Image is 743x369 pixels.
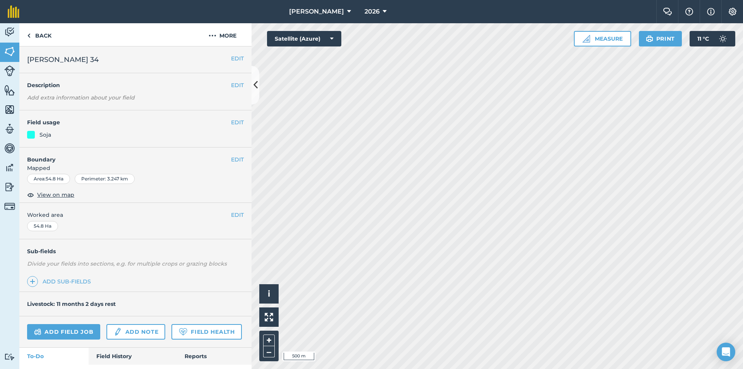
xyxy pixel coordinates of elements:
[4,65,15,76] img: svg+xml;base64,PD94bWwgdmVyc2lvbj0iMS4wIiBlbmNvZGluZz0idXRmLTgiPz4KPCEtLSBHZW5lcmF0b3I6IEFkb2JlIE...
[4,46,15,57] img: svg+xml;base64,PHN2ZyB4bWxucz0iaHR0cDovL3d3dy53My5vcmcvMjAwMC9zdmciIHdpZHRoPSI1NiIgaGVpZ2h0PSI2MC...
[27,81,244,89] h4: Description
[19,23,59,46] a: Back
[268,289,270,299] span: i
[365,7,380,16] span: 2026
[27,190,34,199] img: svg+xml;base64,PHN2ZyB4bWxucz0iaHR0cDovL3d3dy53My5vcmcvMjAwMC9zdmciIHdpZHRoPSIxOCIgaGVpZ2h0PSIyNC...
[4,84,15,96] img: svg+xml;base64,PHN2ZyB4bWxucz0iaHR0cDovL3d3dy53My5vcmcvMjAwMC9zdmciIHdpZHRoPSI1NiIgaGVpZ2h0PSI2MC...
[19,148,231,164] h4: Boundary
[30,277,35,286] img: svg+xml;base64,PHN2ZyB4bWxucz0iaHR0cDovL3d3dy53My5vcmcvMjAwMC9zdmciIHdpZHRoPSIxNCIgaGVpZ2h0PSIyNC...
[27,31,31,40] img: svg+xml;base64,PHN2ZyB4bWxucz0iaHR0cDovL3d3dy53My5vcmcvMjAwMC9zdmciIHdpZHRoPSI5IiBoZWlnaHQ9IjI0Ii...
[715,31,731,46] img: svg+xml;base64,PD94bWwgdmVyc2lvbj0iMS4wIiBlbmNvZGluZz0idXRmLTgiPz4KPCEtLSBHZW5lcmF0b3I6IEFkb2JlIE...
[27,118,231,127] h4: Field usage
[4,123,15,135] img: svg+xml;base64,PD94bWwgdmVyc2lvbj0iMS4wIiBlbmNvZGluZz0idXRmLTgiPz4KPCEtLSBHZW5lcmF0b3I6IEFkb2JlIE...
[193,23,252,46] button: More
[209,31,216,40] img: svg+xml;base64,PHN2ZyB4bWxucz0iaHR0cDovL3d3dy53My5vcmcvMjAwMC9zdmciIHdpZHRoPSIyMCIgaGVpZ2h0PSIyNC...
[27,211,244,219] span: Worked area
[263,335,275,346] button: +
[19,164,252,172] span: Mapped
[265,313,273,321] img: Four arrows, one pointing top left, one top right, one bottom right and the last bottom left
[4,353,15,360] img: svg+xml;base64,PD94bWwgdmVyc2lvbj0iMS4wIiBlbmNvZGluZz0idXRmLTgiPz4KPCEtLSBHZW5lcmF0b3I6IEFkb2JlIE...
[707,7,715,16] img: svg+xml;base64,PHN2ZyB4bWxucz0iaHR0cDovL3d3dy53My5vcmcvMjAwMC9zdmciIHdpZHRoPSIxNyIgaGVpZ2h0PSIxNy...
[19,348,89,365] a: To-Do
[27,174,70,184] div: Area : 54.8 Ha
[19,247,252,256] h4: Sub-fields
[717,343,735,361] div: Open Intercom Messenger
[231,118,244,127] button: EDIT
[27,324,100,340] a: Add field job
[4,142,15,154] img: svg+xml;base64,PD94bWwgdmVyc2lvbj0iMS4wIiBlbmNvZGluZz0idXRmLTgiPz4KPCEtLSBHZW5lcmF0b3I6IEFkb2JlIE...
[639,31,682,46] button: Print
[27,94,135,101] em: Add extra information about your field
[582,35,590,43] img: Ruler icon
[4,201,15,212] img: svg+xml;base64,PD94bWwgdmVyc2lvbj0iMS4wIiBlbmNvZGluZz0idXRmLTgiPz4KPCEtLSBHZW5lcmF0b3I6IEFkb2JlIE...
[75,174,135,184] div: Perimeter : 3.247 km
[4,181,15,193] img: svg+xml;base64,PD94bWwgdmVyc2lvbj0iMS4wIiBlbmNvZGluZz0idXRmLTgiPz4KPCEtLSBHZW5lcmF0b3I6IEFkb2JlIE...
[113,327,122,336] img: svg+xml;base64,PD94bWwgdmVyc2lvbj0iMS4wIiBlbmNvZGluZz0idXRmLTgiPz4KPCEtLSBHZW5lcmF0b3I6IEFkb2JlIE...
[4,26,15,38] img: svg+xml;base64,PD94bWwgdmVyc2lvbj0iMS4wIiBlbmNvZGluZz0idXRmLTgiPz4KPCEtLSBHZW5lcmF0b3I6IEFkb2JlIE...
[27,300,116,307] h4: Livestock: 11 months 2 days rest
[663,8,672,15] img: Two speech bubbles overlapping with the left bubble in the forefront
[27,260,227,267] em: Divide your fields into sections, e.g. for multiple crops or grazing blocks
[34,327,41,336] img: svg+xml;base64,PD94bWwgdmVyc2lvbj0iMS4wIiBlbmNvZGluZz0idXRmLTgiPz4KPCEtLSBHZW5lcmF0b3I6IEFkb2JlIE...
[685,8,694,15] img: A question mark icon
[4,162,15,173] img: svg+xml;base64,PD94bWwgdmVyc2lvbj0iMS4wIiBlbmNvZGluZz0idXRmLTgiPz4KPCEtLSBHZW5lcmF0b3I6IEFkb2JlIE...
[267,31,341,46] button: Satellite (Azure)
[289,7,344,16] span: [PERSON_NAME]
[8,5,19,18] img: fieldmargin Logo
[697,31,709,46] span: 11 ° C
[231,54,244,63] button: EDIT
[27,190,74,199] button: View on map
[263,346,275,357] button: –
[231,211,244,219] button: EDIT
[37,191,74,199] span: View on map
[728,8,737,15] img: A cog icon
[27,221,58,231] div: 54.8 Ha
[574,31,631,46] button: Measure
[259,284,279,304] button: i
[231,81,244,89] button: EDIT
[690,31,735,46] button: 11 °C
[89,348,176,365] a: Field History
[27,54,99,65] span: [PERSON_NAME] 34
[231,155,244,164] button: EDIT
[39,130,51,139] div: Soja
[646,34,653,43] img: svg+xml;base64,PHN2ZyB4bWxucz0iaHR0cDovL3d3dy53My5vcmcvMjAwMC9zdmciIHdpZHRoPSIxOSIgaGVpZ2h0PSIyNC...
[177,348,252,365] a: Reports
[106,324,165,340] a: Add note
[4,104,15,115] img: svg+xml;base64,PHN2ZyB4bWxucz0iaHR0cDovL3d3dy53My5vcmcvMjAwMC9zdmciIHdpZHRoPSI1NiIgaGVpZ2h0PSI2MC...
[171,324,241,340] a: Field Health
[27,276,94,287] a: Add sub-fields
